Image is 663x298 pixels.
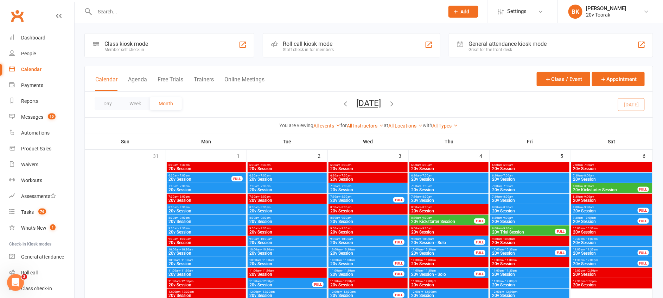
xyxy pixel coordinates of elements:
[249,219,325,224] span: 20v Session
[259,206,270,209] span: - 8:30am
[280,123,314,128] strong: You are viewing
[259,185,270,188] span: - 7:30am
[638,250,649,255] div: FULL
[555,250,566,255] div: FULL
[421,174,432,177] span: - 7:00am
[573,185,638,188] span: 8:00am
[340,185,351,188] span: - 7:30am
[573,272,651,277] span: 20v Session
[423,123,433,128] strong: with
[573,216,638,219] span: 9:30am
[638,218,649,224] div: FULL
[583,174,594,177] span: - 8:00am
[570,134,653,149] th: Sat
[9,141,74,157] a: Product Sales
[421,237,434,241] span: - 10:00am
[583,195,594,198] span: - 9:00am
[492,185,568,188] span: 7:00am
[492,248,555,251] span: 10:00am
[585,269,598,272] span: - 12:30pm
[314,123,341,129] a: All events
[330,237,394,241] span: 9:30am
[9,125,74,141] a: Automations
[178,174,190,177] span: - 7:00am
[330,174,406,177] span: 6:30am
[153,150,166,161] div: 31
[393,271,404,277] div: FULL
[643,150,652,161] div: 6
[104,47,148,52] div: Member self check-in
[283,47,334,52] div: Staff check-in for members
[180,280,193,283] span: - 12:00pm
[95,76,117,91] button: Calendar
[21,225,46,231] div: What's New
[393,197,404,203] div: FULL
[128,76,147,91] button: Agenda
[224,76,264,91] button: Online Meetings
[330,188,406,192] span: 20v Session
[168,177,232,181] span: 20v Session
[492,167,568,171] span: 20v Session
[7,274,24,291] iframe: Intercom live chat
[9,62,74,77] a: Calendar
[21,274,27,280] span: 3
[340,195,351,198] span: - 8:00am
[330,206,406,209] span: 8:00am
[168,198,244,203] span: 20v Session
[9,188,74,204] a: Assessments
[231,176,243,181] div: FULL
[573,195,651,198] span: 8:30am
[21,209,34,215] div: Tasks
[21,146,51,151] div: Product Sales
[411,198,487,203] span: 20v Session
[393,240,404,245] div: FULL
[50,224,56,230] span: 1
[340,163,351,167] span: - 6:30am
[249,185,325,188] span: 7:00am
[411,227,487,230] span: 9:00am
[492,216,568,219] span: 8:30am
[492,177,568,181] span: 20v Session
[586,12,626,18] div: 20v Toorak
[180,259,193,262] span: - 11:00am
[573,219,638,224] span: 20v Session
[168,251,244,255] span: 20v Session
[492,198,568,203] span: 20v Session
[178,185,190,188] span: - 7:30am
[573,227,651,230] span: 10:00am
[357,98,381,108] button: [DATE]
[330,177,406,181] span: 20v Session
[168,209,244,213] span: 20v Session
[411,251,474,255] span: 20v Session
[168,195,244,198] span: 7:30am
[330,241,394,245] span: 20v Session
[537,72,590,86] button: Class / Event
[411,272,474,277] span: 20v Session - Solo
[168,272,244,277] span: 20v Session
[492,219,568,224] span: 20v Session
[249,262,325,266] span: 20v Session
[504,259,517,262] span: - 11:00am
[168,280,244,283] span: 11:30am
[261,259,274,262] span: - 11:00am
[259,195,270,198] span: - 8:00am
[585,248,598,251] span: - 11:30am
[411,167,487,171] span: 20v Session
[502,174,513,177] span: - 7:00am
[411,185,487,188] span: 7:00am
[249,269,325,272] span: 11:00am
[249,188,325,192] span: 20v Session
[259,227,270,230] span: - 9:30am
[318,150,327,161] div: 2
[573,251,638,255] span: 20v Session
[249,251,325,255] span: 20v Session
[237,150,247,161] div: 1
[180,269,193,272] span: - 11:30am
[411,174,487,177] span: 6:30am
[507,4,527,19] span: Settings
[340,216,351,219] span: - 9:00am
[411,269,474,272] span: 11:00am
[249,237,325,241] span: 9:30am
[168,237,244,241] span: 9:30am
[249,206,325,209] span: 8:00am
